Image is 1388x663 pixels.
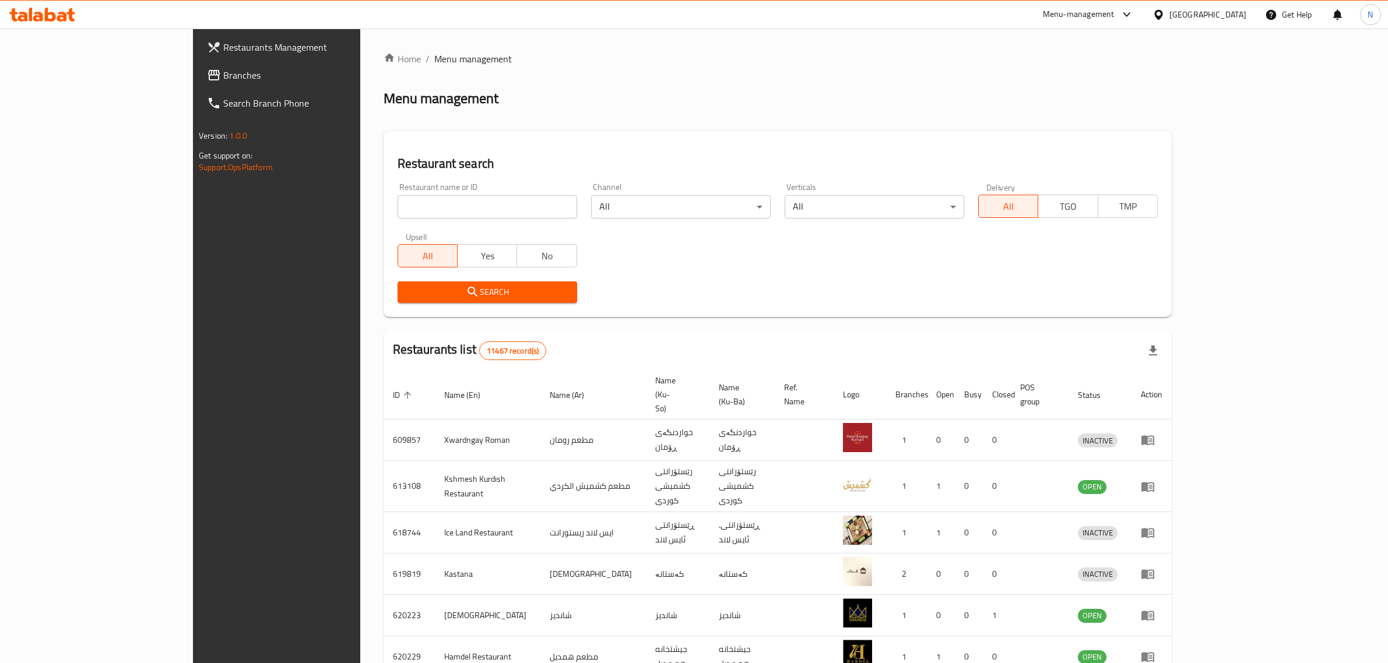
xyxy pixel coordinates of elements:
[955,595,983,636] td: 0
[384,52,1172,66] nav: breadcrumb
[1169,8,1246,21] div: [GEOGRAPHIC_DATA]
[393,341,547,360] h2: Restaurants list
[646,512,709,553] td: ڕێستۆرانتی ئایس لاند
[1132,370,1172,419] th: Action
[407,285,568,299] span: Search
[198,89,425,117] a: Search Branch Phone
[927,553,955,595] td: 0
[983,553,1011,595] td: 0
[843,423,872,452] img: Xwardngay Roman
[955,461,983,512] td: 0
[955,553,983,595] td: 0
[1141,567,1162,581] div: Menu
[843,598,872,627] img: Shandiz
[540,512,646,553] td: ايس لاند ريستورانت
[540,595,646,636] td: شانديز
[646,419,709,461] td: خواردنگەی ڕۆمان
[927,512,955,553] td: 1
[435,595,540,636] td: [DEMOGRAPHIC_DATA]
[709,419,775,461] td: خواردنگەی ڕۆمان
[1078,388,1116,402] span: Status
[1078,526,1118,539] span: INACTIVE
[983,512,1011,553] td: 0
[843,557,872,586] img: Kastana
[457,244,517,267] button: Yes
[398,195,577,218] input: Search for restaurant name or ID..
[406,232,427,241] label: Upsell
[886,370,927,419] th: Branches
[522,248,572,265] span: No
[444,388,496,402] span: Name (En)
[398,281,577,303] button: Search
[403,248,453,265] span: All
[540,461,646,512] td: مطعم كشميش الكردي
[709,553,775,595] td: کەستانە
[646,553,709,595] td: کەستانە
[1141,526,1162,539] div: Menu
[223,68,416,82] span: Branches
[1078,567,1118,581] div: INACTIVE
[229,128,247,143] span: 1.0.0
[1043,198,1093,215] span: TGO
[1020,380,1055,408] span: POS group
[978,195,1038,218] button: All
[886,553,927,595] td: 2
[1098,195,1158,218] button: TMP
[1103,198,1153,215] span: TMP
[516,244,577,267] button: No
[1038,195,1098,218] button: TGO
[1078,480,1106,493] span: OPEN
[843,470,872,499] img: Kshmesh Kurdish Restaurant
[983,595,1011,636] td: 1
[550,388,599,402] span: Name (Ar)
[223,96,416,110] span: Search Branch Phone
[435,461,540,512] td: Kshmesh Kurdish Restaurant
[223,40,416,54] span: Restaurants Management
[1078,567,1118,581] span: INACTIVE
[927,370,955,419] th: Open
[199,128,227,143] span: Version:
[983,419,1011,461] td: 0
[1139,337,1167,365] div: Export file
[927,419,955,461] td: 0
[198,61,425,89] a: Branches
[591,195,771,218] div: All
[955,419,983,461] td: 0
[540,419,646,461] td: مطعم رومان
[955,370,983,419] th: Busy
[719,380,761,408] span: Name (Ku-Ba)
[1043,8,1115,22] div: Menu-management
[435,512,540,553] td: Ice Land Restaurant
[886,461,927,512] td: 1
[983,370,1011,419] th: Closed
[709,595,775,636] td: شانديز
[843,516,872,545] img: Ice Land Restaurant
[955,512,983,553] td: 0
[540,553,646,595] td: [DEMOGRAPHIC_DATA]
[1368,8,1373,21] span: N
[435,419,540,461] td: Xwardngay Roman
[709,461,775,512] td: رێستۆرانتی کشمیشى كوردى
[435,553,540,595] td: Kastana
[886,512,927,553] td: 1
[886,419,927,461] td: 1
[434,52,512,66] span: Menu management
[709,512,775,553] td: .ڕێستۆرانتی ئایس لاند
[927,595,955,636] td: 0
[199,148,252,163] span: Get support on:
[785,195,964,218] div: All
[1141,479,1162,493] div: Menu
[986,183,1015,191] label: Delivery
[199,160,273,175] a: Support.OpsPlatform
[784,380,820,408] span: Ref. Name
[1141,433,1162,447] div: Menu
[983,461,1011,512] td: 0
[1078,434,1118,447] span: INACTIVE
[886,595,927,636] td: 1
[655,373,695,415] span: Name (Ku-So)
[927,461,955,512] td: 1
[983,198,1034,215] span: All
[398,244,458,267] button: All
